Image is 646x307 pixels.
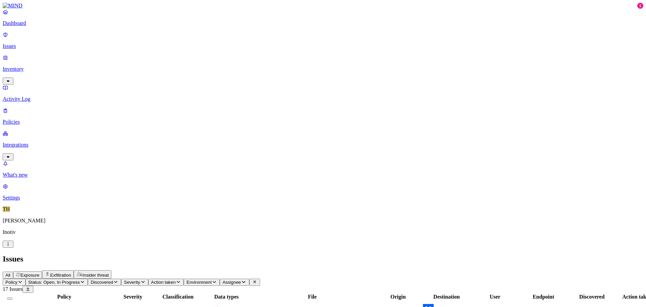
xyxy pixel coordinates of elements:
p: Activity Log [3,96,643,102]
div: Data types [203,294,250,300]
span: Assignee [222,280,241,285]
a: Policies [3,108,643,125]
p: Settings [3,195,643,201]
div: Policy [17,294,111,300]
p: Inotiv [3,229,643,235]
div: Origin [374,294,422,300]
a: Integrations [3,130,643,159]
span: Action taken [151,280,176,285]
p: Dashboard [3,20,643,26]
p: Issues [3,43,643,49]
span: Status: Open, In Progress [28,280,80,285]
a: What's new [3,160,643,178]
span: Insider threat [82,273,109,278]
p: What's new [3,172,643,178]
p: [PERSON_NAME] [3,218,643,224]
h2: Issues [3,254,643,264]
div: Destination [423,294,470,300]
div: File [251,294,373,300]
a: MIND [3,3,643,9]
span: TH [3,206,10,212]
span: Discovered [91,280,113,285]
span: All [5,273,10,278]
a: Issues [3,32,643,49]
span: Policy [5,280,17,285]
span: Exposure [21,273,39,278]
a: Activity Log [3,85,643,102]
div: 1 [637,3,643,9]
span: Severity [124,280,140,285]
span: Environment [186,280,212,285]
a: Inventory [3,55,643,84]
div: Classification [154,294,202,300]
a: Dashboard [3,9,643,26]
div: Endpoint [520,294,567,300]
p: Integrations [3,142,643,148]
button: Select all [7,298,12,300]
p: Inventory [3,66,643,72]
img: MIND [3,3,23,9]
a: Settings [3,183,643,201]
span: Exfiltration [50,273,71,278]
div: Severity [113,294,153,300]
p: Policies [3,119,643,125]
span: 17 Issues [3,286,23,292]
div: User [471,294,518,300]
div: Discovered [568,294,615,300]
